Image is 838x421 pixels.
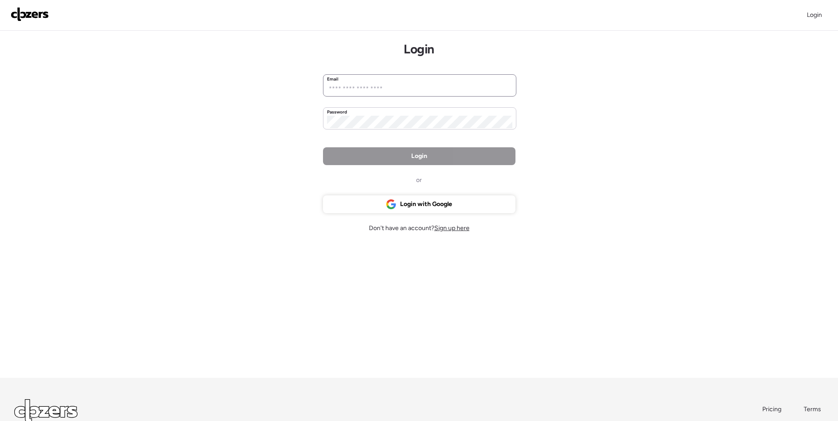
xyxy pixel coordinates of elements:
span: or [416,176,422,185]
span: Terms [804,405,821,413]
span: Login [411,152,427,161]
span: Don't have an account? [369,224,470,233]
span: Login with Google [400,200,452,209]
span: Sign up here [434,224,470,232]
a: Pricing [762,405,782,414]
img: Logo [11,7,49,21]
h1: Login [404,41,434,57]
label: Password [327,109,347,116]
label: Email [327,76,339,83]
span: Login [807,11,822,19]
a: Terms [804,405,824,414]
span: Pricing [762,405,781,413]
